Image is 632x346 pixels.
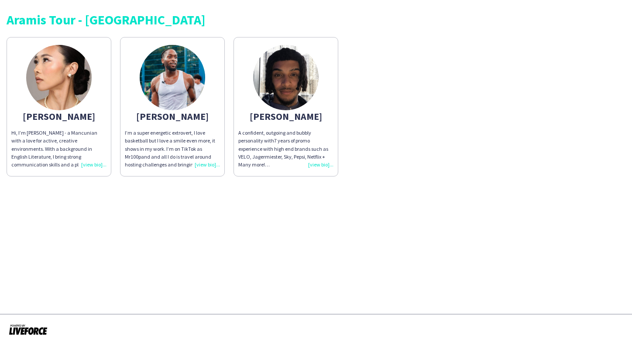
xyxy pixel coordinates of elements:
img: thumb-c51f26d6-db48-409f-bf44-9b92e46438ce.jpg [253,45,319,110]
img: thumb-1e8f8ffe-706e-45fb-a756-3edc51d27156.jpg [26,45,92,110]
div: I’m a super energetic extrovert, I love basketball but I love a smile even more, it shows in my w... [125,129,220,169]
img: Powered by Liveforce [9,323,48,336]
div: Aramis Tour - [GEOGRAPHIC_DATA] [7,13,625,26]
div: [PERSON_NAME] [125,112,220,120]
span: A confident, outgoing and bubbly personality with [238,129,311,144]
span: 7 years of promo experience with high end brands such as VELO, Jagermiester, Sky, Pepsi, Netflix ... [238,137,328,168]
div: Hi, I’m [PERSON_NAME] - a Mancunian with a love for active, creative environments. With a backgro... [11,129,106,169]
div: [PERSON_NAME] [238,112,333,120]
img: thumb-68add15da0065.jpeg [140,45,205,110]
div: [PERSON_NAME] [11,112,106,120]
